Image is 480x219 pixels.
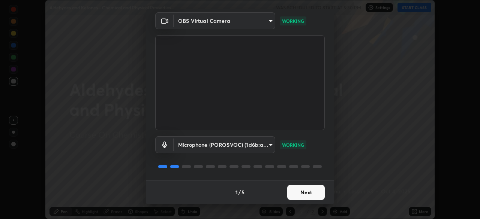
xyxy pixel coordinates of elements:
h4: / [238,188,241,196]
h4: 5 [241,188,244,196]
p: WORKING [282,18,304,24]
p: WORKING [282,142,304,148]
h4: 1 [235,188,238,196]
button: Next [287,185,325,200]
div: OBS Virtual Camera [174,12,275,29]
div: OBS Virtual Camera [174,136,275,153]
